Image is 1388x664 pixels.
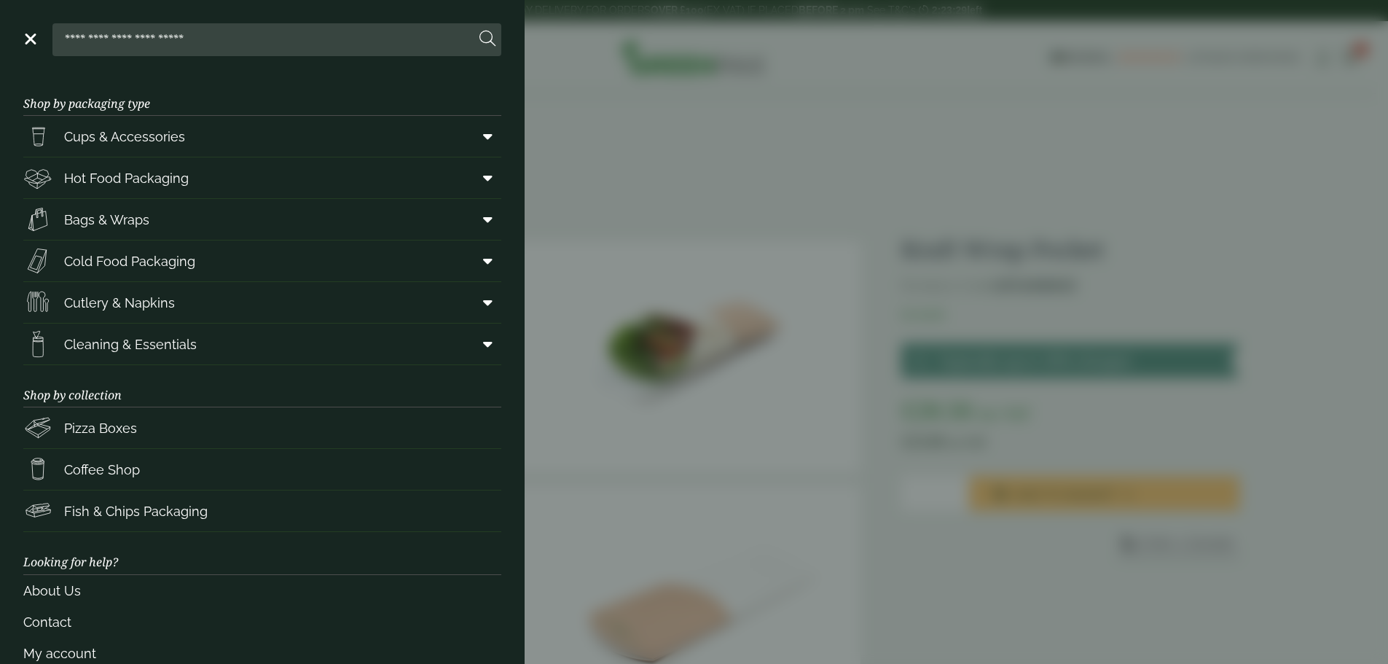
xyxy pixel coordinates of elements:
[23,413,52,442] img: Pizza_boxes.svg
[64,293,175,313] span: Cutlery & Napkins
[23,116,501,157] a: Cups & Accessories
[23,205,52,234] img: Paper_carriers.svg
[23,122,52,151] img: PintNhalf_cup.svg
[23,163,52,192] img: Deli_box.svg
[64,168,189,188] span: Hot Food Packaging
[23,157,501,198] a: Hot Food Packaging
[64,501,208,521] span: Fish & Chips Packaging
[64,335,197,354] span: Cleaning & Essentials
[23,282,501,323] a: Cutlery & Napkins
[23,606,501,638] a: Contact
[23,329,52,359] img: open-wipe.svg
[23,365,501,407] h3: Shop by collection
[23,407,501,448] a: Pizza Boxes
[64,251,195,271] span: Cold Food Packaging
[64,127,185,147] span: Cups & Accessories
[23,575,501,606] a: About Us
[23,246,52,276] img: Sandwich_box.svg
[64,210,149,230] span: Bags & Wraps
[64,460,140,480] span: Coffee Shop
[23,496,52,526] img: FishNchip_box.svg
[23,288,52,317] img: Cutlery.svg
[23,491,501,531] a: Fish & Chips Packaging
[23,455,52,484] img: HotDrink_paperCup.svg
[23,532,501,574] h3: Looking for help?
[23,199,501,240] a: Bags & Wraps
[23,241,501,281] a: Cold Food Packaging
[64,418,137,438] span: Pizza Boxes
[23,74,501,116] h3: Shop by packaging type
[23,449,501,490] a: Coffee Shop
[23,324,501,364] a: Cleaning & Essentials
